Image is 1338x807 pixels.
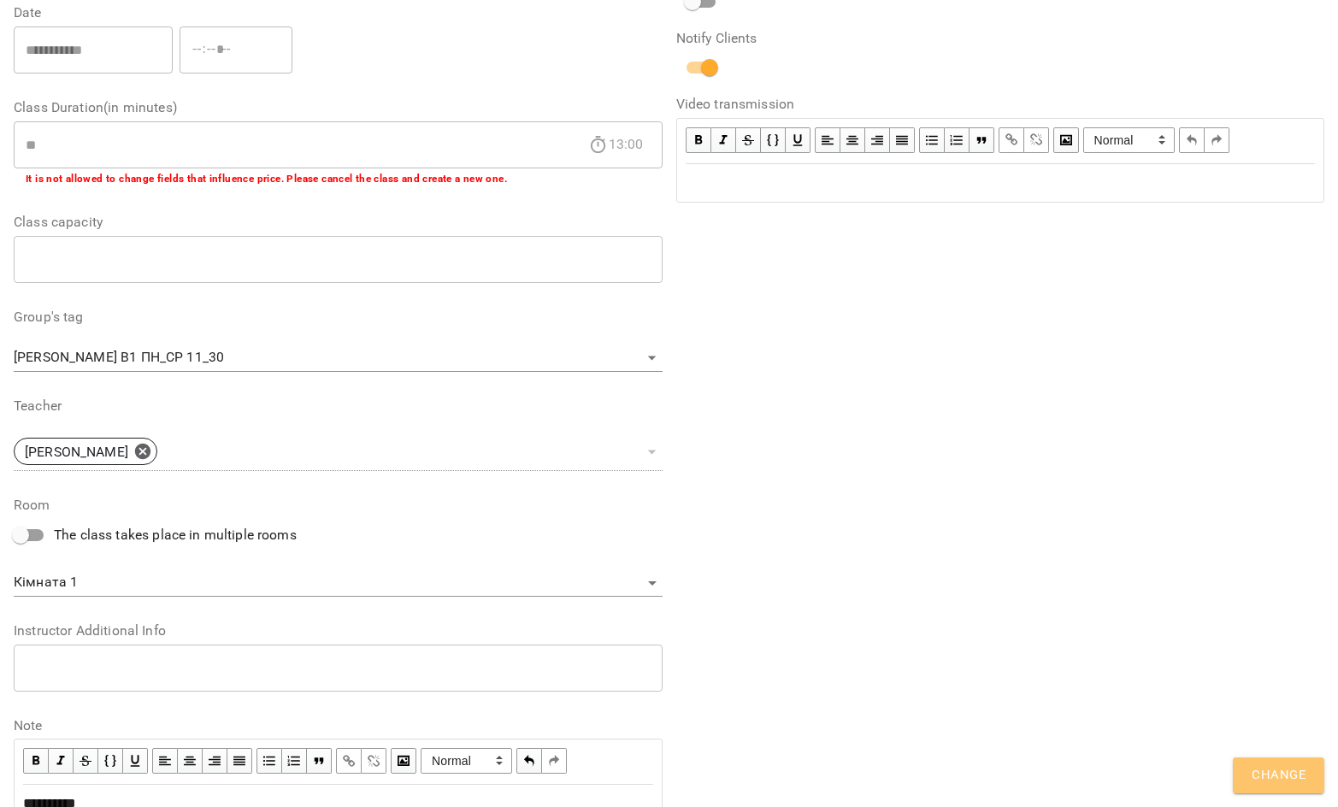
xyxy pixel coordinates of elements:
[421,748,512,774] span: Normal
[123,748,148,774] button: Underline
[999,127,1024,153] button: Link
[970,127,994,153] button: Blockquote
[1083,127,1175,153] span: Normal
[282,748,307,774] button: OL
[676,32,1325,45] label: Notify Clients
[14,310,663,324] label: Group's tag
[1233,757,1324,793] button: Change
[14,6,663,20] label: Date
[1053,127,1079,153] button: Image
[761,127,786,153] button: Monospace
[336,748,362,774] button: Link
[14,569,663,597] div: Кімната 1
[49,748,74,774] button: Italic
[1024,127,1049,153] button: Remove Link
[1179,127,1205,153] button: Undo
[919,127,945,153] button: UL
[98,748,123,774] button: Monospace
[542,748,567,774] button: Redo
[362,748,386,774] button: Remove Link
[14,438,157,465] div: [PERSON_NAME]
[26,173,507,185] b: It is not allowed to change fields that influence price. Please cancel the class and create a new...
[23,748,49,774] button: Bold
[676,97,1325,111] label: Video transmission
[25,442,128,462] p: [PERSON_NAME]
[1252,764,1306,786] span: Change
[736,127,761,153] button: Strikethrough
[307,748,332,774] button: Blockquote
[14,215,663,229] label: Class capacity
[203,748,227,774] button: Align Right
[54,525,297,545] span: The class takes place in multiple rooms
[14,498,663,512] label: Room
[14,345,663,372] div: [PERSON_NAME] В1 ПН_СР 11_30
[890,127,915,153] button: Align Justify
[14,399,663,413] label: Teacher
[840,127,865,153] button: Align Center
[14,101,663,115] label: Class Duration(in minutes)
[1205,127,1229,153] button: Redo
[14,719,663,733] label: Note
[14,433,663,471] div: [PERSON_NAME]
[14,624,663,638] label: Instructor Additional Info
[152,748,178,774] button: Align Left
[256,748,282,774] button: UL
[227,748,252,774] button: Align Justify
[865,127,890,153] button: Align Right
[178,748,203,774] button: Align Center
[711,127,736,153] button: Italic
[786,127,810,153] button: Underline
[678,165,1323,201] div: Edit text
[74,748,98,774] button: Strikethrough
[391,748,416,774] button: Image
[516,748,542,774] button: Undo
[686,127,711,153] button: Bold
[945,127,970,153] button: OL
[815,127,840,153] button: Align Left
